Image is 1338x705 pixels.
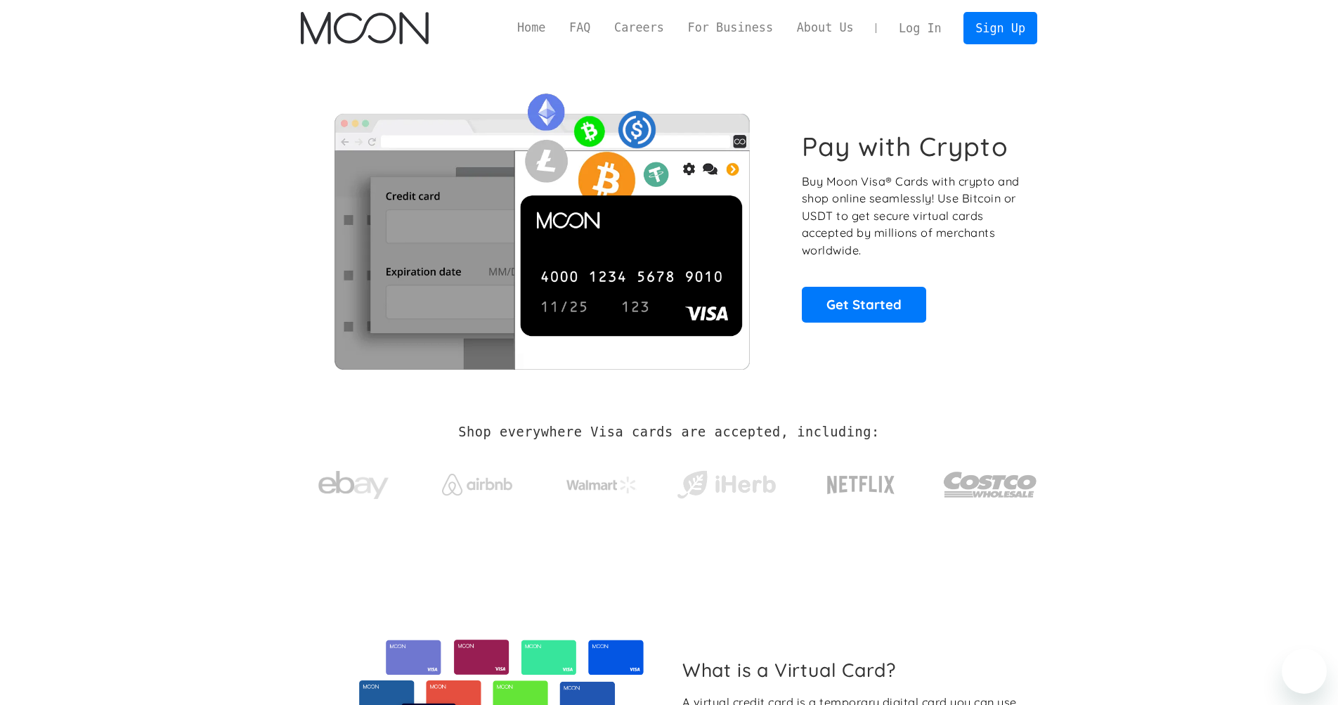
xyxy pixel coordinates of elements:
[943,444,1037,518] a: Costco
[802,173,1022,259] p: Buy Moon Visa® Cards with crypto and shop online seamlessly! Use Bitcoin or USDT to get secure vi...
[557,19,602,37] a: FAQ
[682,659,1026,681] h2: What is a Virtual Card?
[318,463,389,507] img: ebay
[826,467,896,503] img: Netflix
[943,458,1037,511] img: Costco
[602,19,675,37] a: Careers
[963,12,1037,44] a: Sign Up
[802,287,926,322] a: Get Started
[676,19,785,37] a: For Business
[674,467,779,503] img: iHerb
[785,19,866,37] a: About Us
[301,449,405,515] a: ebay
[505,19,557,37] a: Home
[1282,649,1327,694] iframe: Button to launch messaging window
[674,453,779,510] a: iHerb
[802,131,1008,162] h1: Pay with Crypto
[425,460,530,503] a: Airbnb
[301,12,428,44] a: home
[566,477,637,493] img: Walmart
[442,474,512,496] img: Airbnb
[550,463,654,500] a: Walmart
[798,453,924,510] a: Netflix
[301,84,782,369] img: Moon Cards let you spend your crypto anywhere Visa is accepted.
[887,13,953,44] a: Log In
[301,12,428,44] img: Moon Logo
[458,425,879,440] h2: Shop everywhere Visa cards are accepted, including:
